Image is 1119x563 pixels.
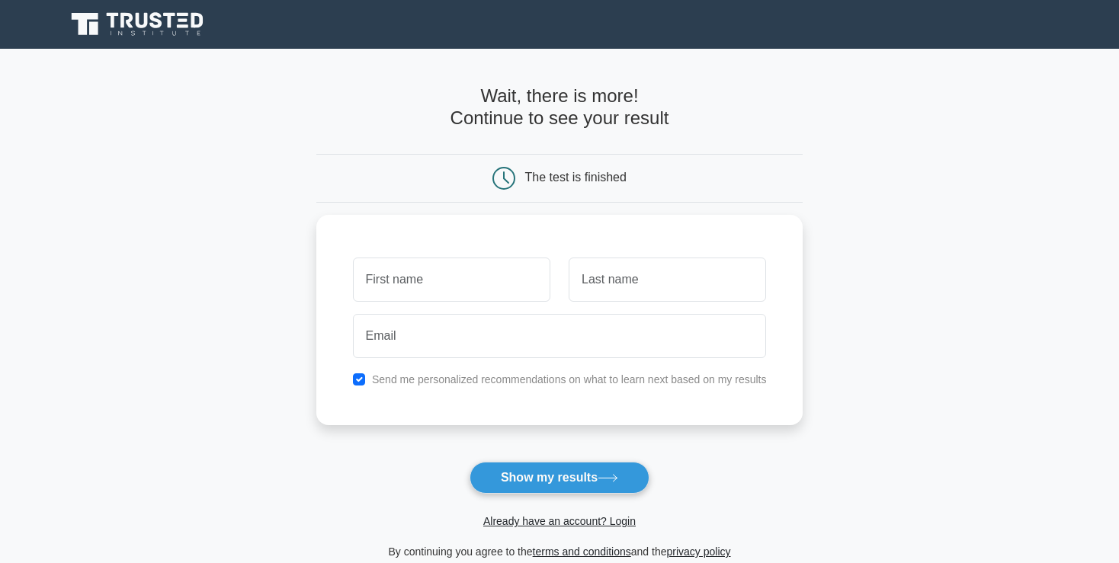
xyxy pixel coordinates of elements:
[316,85,803,130] h4: Wait, there is more! Continue to see your result
[667,545,731,558] a: privacy policy
[372,373,767,385] label: Send me personalized recommendations on what to learn next based on my results
[307,542,813,561] div: By continuing you agree to the and the
[483,515,636,527] a: Already have an account? Login
[569,258,766,302] input: Last name
[525,171,627,184] div: The test is finished
[533,545,631,558] a: terms and conditions
[353,314,767,358] input: Email
[470,462,649,494] button: Show my results
[353,258,550,302] input: First name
